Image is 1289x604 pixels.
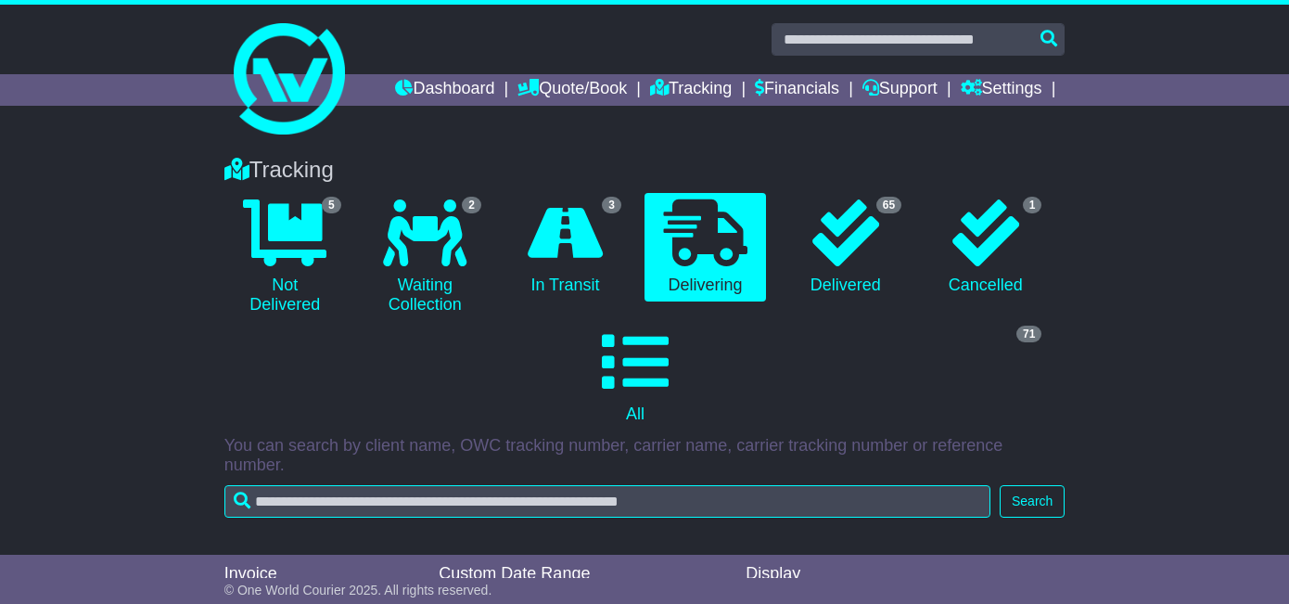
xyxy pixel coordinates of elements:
p: You can search by client name, OWC tracking number, carrier name, carrier tracking number or refe... [224,436,1066,476]
span: © One World Courier 2025. All rights reserved. [224,583,492,598]
a: Support [862,74,938,106]
span: 1 [1023,197,1042,213]
div: Tracking [215,157,1075,184]
a: 5 Not Delivered [224,193,346,322]
a: Quote/Book [517,74,627,106]
a: Delivering [644,193,766,302]
div: Custom Date Range [439,564,707,585]
span: 5 [322,197,341,213]
div: Display [746,564,846,585]
a: 71 All [224,322,1047,431]
a: 1 Cancelled [925,193,1046,302]
span: 71 [1016,326,1041,342]
a: Dashboard [395,74,494,106]
span: 65 [876,197,901,213]
a: 3 In Transit [504,193,626,302]
a: Financials [755,74,839,106]
a: 65 Delivered [785,193,906,302]
a: Tracking [650,74,732,106]
a: 2 Waiting Collection [364,193,486,322]
span: 3 [602,197,621,213]
button: Search [1000,485,1065,518]
span: 2 [462,197,481,213]
div: Invoice [224,564,421,585]
a: Settings [961,74,1042,106]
